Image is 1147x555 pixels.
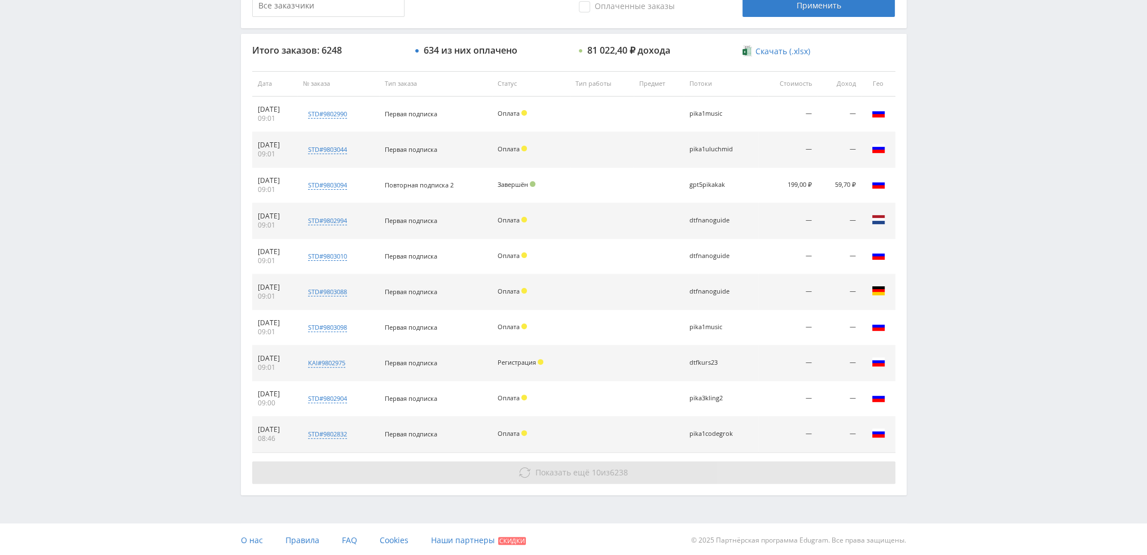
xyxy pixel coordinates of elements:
div: dtfkurs23 [689,359,740,366]
td: — [818,417,862,452]
span: Оплаченные заказы [579,1,675,12]
th: Предмет [634,71,684,97]
th: Доход [818,71,862,97]
div: gpt5pikakak [689,181,740,189]
div: dtfnanoguide [689,252,740,260]
td: — [818,203,862,239]
img: rus.png [872,391,885,404]
th: № заказа [297,71,380,97]
td: — [818,381,862,417]
span: Первая подписка [385,323,437,331]
div: [DATE] [258,425,292,434]
div: [DATE] [258,390,292,399]
div: [DATE] [258,247,292,256]
td: — [758,239,818,274]
div: pika3kling2 [689,395,740,402]
div: std#9803088 [308,287,347,296]
td: — [758,132,818,168]
span: Холд [521,252,527,258]
div: dtfnanoguide [689,288,740,295]
span: Оплата [498,394,520,402]
th: Дата [252,71,297,97]
div: 09:00 [258,399,292,408]
span: Cookies [380,535,408,545]
img: rus.png [872,142,885,155]
span: Правила [285,535,319,545]
td: — [758,310,818,346]
img: rus.png [872,248,885,262]
td: — [818,274,862,310]
img: xlsx [742,45,752,56]
th: Стоимость [758,71,818,97]
div: 09:01 [258,114,292,123]
td: — [758,203,818,239]
td: 59,70 ₽ [818,168,862,203]
span: О нас [241,535,263,545]
span: Первая подписка [385,359,437,367]
div: 09:01 [258,363,292,372]
div: 09:01 [258,292,292,301]
th: Гео [862,71,895,97]
div: [DATE] [258,318,292,327]
td: — [818,97,862,132]
td: — [818,239,862,274]
span: Холд [521,324,527,329]
img: rus.png [872,355,885,369]
span: Повторная подписка 2 [385,181,454,189]
span: Завершён [498,180,528,189]
span: Оплата [498,322,520,331]
span: Показать ещё [535,467,590,478]
span: Скидки [498,537,526,545]
div: 08:46 [258,434,292,443]
span: Первая подписка [385,430,437,438]
span: Холд [521,217,527,222]
span: 10 [592,467,601,478]
div: [DATE] [258,141,292,150]
span: Холд [521,110,527,116]
span: Холд [521,395,527,400]
div: 09:01 [258,221,292,230]
div: pika1music [689,324,740,331]
div: [DATE] [258,354,292,363]
img: deu.png [872,284,885,298]
img: rus.png [872,426,885,440]
span: Холд [521,430,527,436]
span: Наши партнеры [431,535,495,545]
div: [DATE] [258,105,292,114]
img: rus.png [872,320,885,333]
img: rus.png [872,106,885,120]
div: dtfnanoguide [689,217,740,224]
td: — [758,97,818,132]
img: nld.png [872,213,885,226]
span: Холд [521,146,527,151]
td: 199,00 ₽ [758,168,818,203]
div: 09:01 [258,256,292,265]
div: std#9803098 [308,323,347,332]
span: 6238 [610,467,628,478]
span: Оплата [498,429,520,438]
div: 81 022,40 ₽ дохода [587,45,670,55]
td: — [758,274,818,310]
div: pika1music [689,110,740,117]
img: rus.png [872,177,885,191]
div: kai#9802975 [308,359,345,368]
span: Подтвержден [530,181,535,187]
span: Первая подписка [385,252,437,260]
span: Первая подписка [385,394,437,403]
div: std#9802994 [308,216,347,225]
span: Первая подписка [385,287,437,296]
span: Оплата [498,109,520,117]
span: Первая подписка [385,110,437,118]
span: FAQ [342,535,357,545]
div: std#9802904 [308,394,347,403]
span: Первая подписка [385,216,437,225]
div: std#9803044 [308,145,347,154]
td: — [758,381,818,417]
div: std#9802832 [308,430,347,439]
td: — [758,346,818,381]
th: Тип заказа [379,71,492,97]
div: std#9802990 [308,110,347,119]
span: Регистрация [498,358,536,366]
div: pika1uluchmid [689,146,740,153]
div: 09:01 [258,185,292,194]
